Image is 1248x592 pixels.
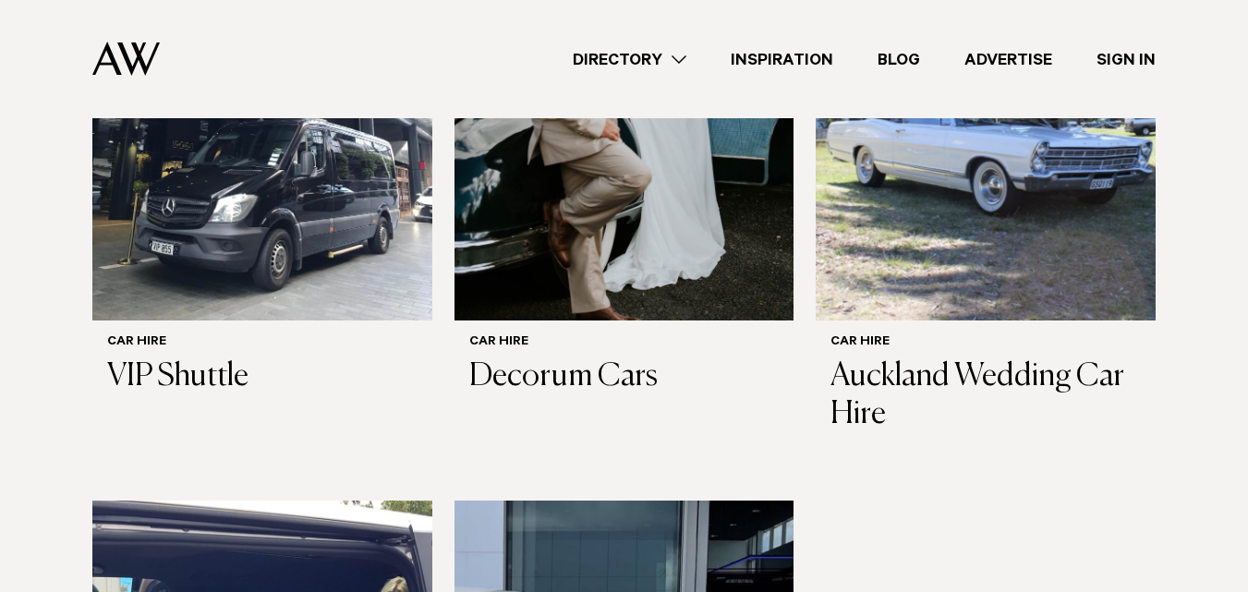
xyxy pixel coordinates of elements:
h3: Decorum Cars [469,358,780,396]
a: Inspiration [709,47,855,72]
a: Blog [855,47,942,72]
h3: VIP Shuttle [107,358,418,396]
h6: Car Hire [830,335,1141,351]
a: Advertise [942,47,1074,72]
h6: Car Hire [469,335,780,351]
h6: Car Hire [107,335,418,351]
a: Directory [551,47,709,72]
a: Sign In [1074,47,1178,72]
h3: Auckland Wedding Car Hire [830,358,1141,434]
img: Auckland Weddings Logo [92,42,160,76]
